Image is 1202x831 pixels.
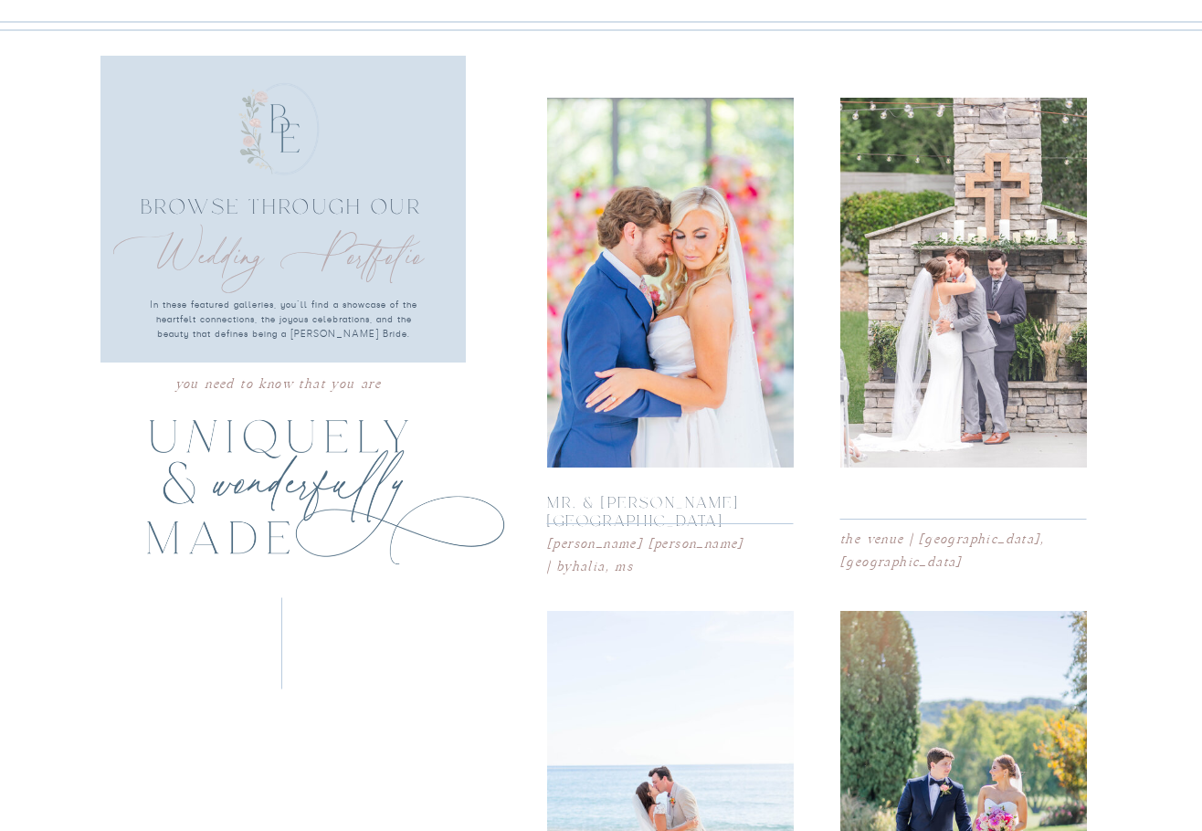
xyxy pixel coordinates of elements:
a: the venue | [GEOGRAPHIC_DATA], [GEOGRAPHIC_DATA] [840,528,1116,545]
p: In these featured galleries, you'll find a showcase of the heartfelt connections, the joyous cele... [142,298,425,351]
h2: Wedding Portfolio [113,229,429,283]
p: Browse through our [138,196,425,269]
a: mr. & [PERSON_NAME][GEOGRAPHIC_DATA] [547,495,762,514]
a: [PERSON_NAME] [PERSON_NAME] | byhalia, ms [547,532,749,550]
p: you need to know that you are [170,373,386,390]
